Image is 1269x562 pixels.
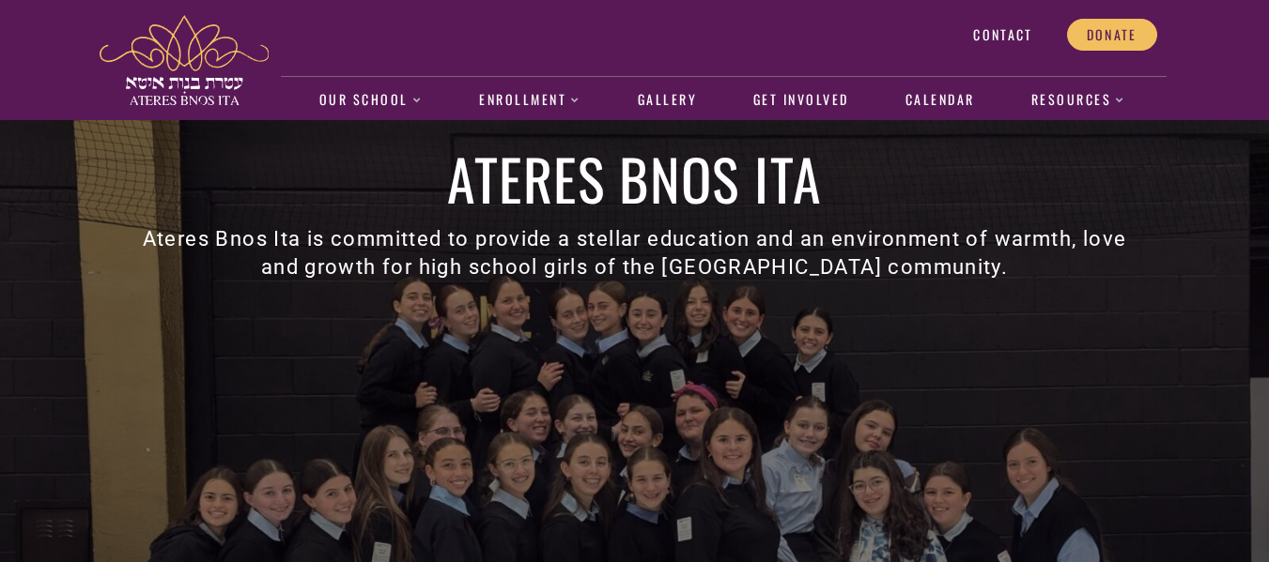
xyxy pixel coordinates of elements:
a: Donate [1067,19,1157,51]
h3: Ateres Bnos Ita is committed to provide a stellar education and an environment of warmth, love an... [130,225,1140,281]
a: Contact [953,19,1052,51]
a: Gallery [627,79,706,122]
span: Donate [1087,26,1137,43]
a: Resources [1021,79,1136,122]
h1: Ateres Bnos Ita [130,150,1140,206]
img: ateres [100,15,269,105]
span: Contact [973,26,1032,43]
a: Enrollment [470,79,591,122]
a: Get Involved [743,79,859,122]
a: Calendar [895,79,984,122]
a: Our School [309,79,432,122]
